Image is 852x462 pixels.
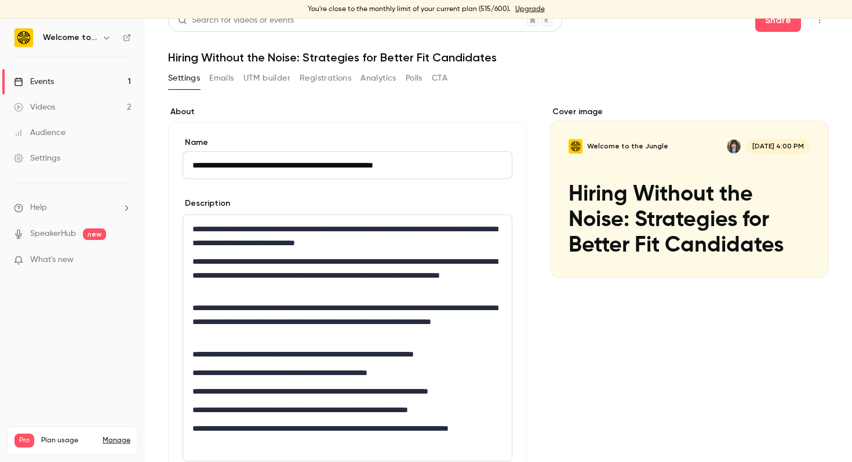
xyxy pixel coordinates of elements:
[243,69,290,88] button: UTM builder
[178,14,294,27] div: Search for videos or events
[14,434,34,448] span: Pro
[515,5,545,14] a: Upgrade
[83,228,106,240] span: new
[168,50,829,64] h1: Hiring Without the Noise: Strategies for Better Fit Candidates
[406,69,423,88] button: Polls
[183,215,512,461] div: editor
[103,436,130,445] a: Manage
[209,69,234,88] button: Emails
[14,127,65,139] div: Audience
[300,69,351,88] button: Registrations
[14,76,54,88] div: Events
[183,198,230,209] label: Description
[168,69,200,88] button: Settings
[30,228,76,240] a: SpeakerHub
[117,255,131,265] iframe: Noticeable Trigger
[361,69,396,88] button: Analytics
[30,202,47,214] span: Help
[755,9,801,32] button: Share
[183,214,512,461] section: description
[550,106,829,278] section: Cover image
[550,106,829,118] label: Cover image
[432,69,447,88] button: CTA
[183,137,512,148] label: Name
[41,436,96,445] span: Plan usage
[43,32,97,43] h6: Welcome to the Jungle
[14,28,33,47] img: Welcome to the Jungle
[14,101,55,113] div: Videos
[30,254,74,266] span: What's new
[14,152,60,164] div: Settings
[14,202,131,214] li: help-dropdown-opener
[168,106,527,118] label: About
